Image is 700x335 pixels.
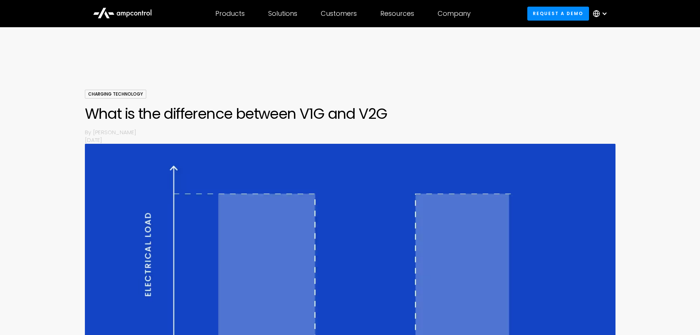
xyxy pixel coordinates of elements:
[321,10,357,18] div: Customers
[268,10,297,18] div: Solutions
[527,7,589,20] a: Request a demo
[93,128,615,136] p: [PERSON_NAME]
[85,105,615,122] h1: What is the difference between V1G and V2G
[85,90,146,99] div: Charging Technology
[85,136,615,144] p: [DATE]
[438,10,471,18] div: Company
[380,10,414,18] div: Resources
[85,128,93,136] p: By
[215,10,245,18] div: Products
